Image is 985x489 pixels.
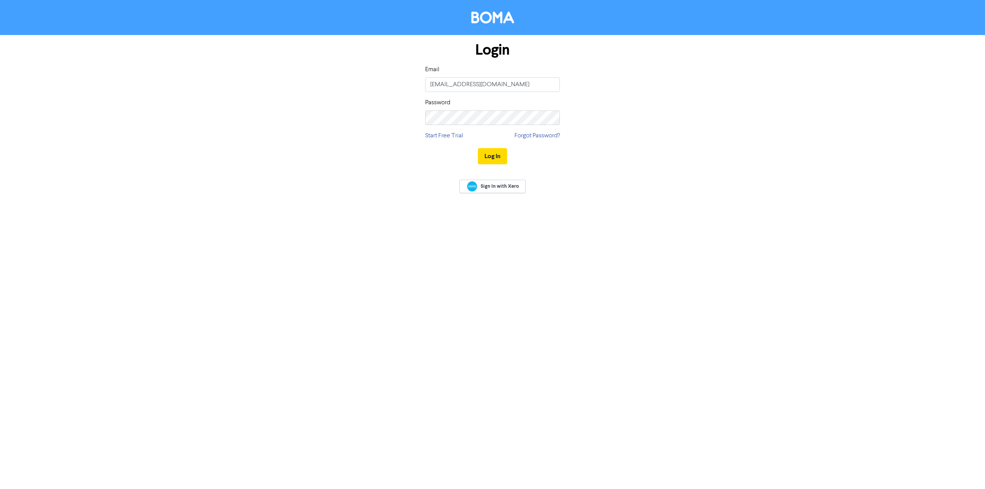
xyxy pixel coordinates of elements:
a: Sign In with Xero [459,180,526,193]
button: Log In [478,148,507,164]
h1: Login [425,41,560,59]
a: Forgot Password? [514,131,560,140]
label: Password [425,98,450,107]
span: Sign In with Xero [481,183,519,190]
img: BOMA Logo [471,12,514,23]
a: Start Free Trial [425,131,463,140]
label: Email [425,65,439,74]
img: Xero logo [467,181,477,192]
